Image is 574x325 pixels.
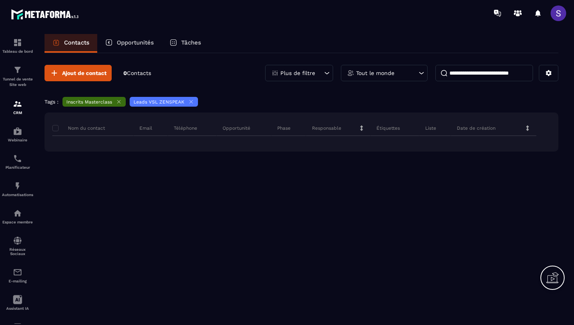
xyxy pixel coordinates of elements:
[376,125,400,131] p: Étiquettes
[2,148,33,175] a: schedulerschedulerPlanificateur
[2,49,33,54] p: Tableau de bord
[356,70,394,76] p: Tout le monde
[13,127,22,136] img: automations
[45,65,112,81] button: Ajout de contact
[2,306,33,311] p: Assistant IA
[13,154,22,163] img: scheduler
[2,230,33,262] a: social-networksocial-networkRéseaux Sociaux
[2,175,33,203] a: automationsautomationsAutomatisations
[2,193,33,197] p: Automatisations
[2,220,33,224] p: Espace membre
[13,99,22,109] img: formation
[13,209,22,218] img: automations
[162,34,209,53] a: Tâches
[123,70,151,77] p: 0
[66,99,112,105] p: Inscrits Masterclass
[2,289,33,316] a: Assistant IA
[2,279,33,283] p: E-mailing
[2,59,33,93] a: formationformationTunnel de vente Site web
[2,247,33,256] p: Réseaux Sociaux
[2,138,33,142] p: Webinaire
[2,77,33,87] p: Tunnel de vente Site web
[277,125,291,131] p: Phase
[45,99,59,105] p: Tags :
[13,268,22,277] img: email
[97,34,162,53] a: Opportunités
[2,93,33,121] a: formationformationCRM
[64,39,89,46] p: Contacts
[2,32,33,59] a: formationformationTableau de bord
[13,38,22,47] img: formation
[13,65,22,75] img: formation
[13,236,22,245] img: social-network
[457,125,496,131] p: Date de création
[2,165,33,170] p: Planificateur
[2,121,33,148] a: automationsautomationsWebinaire
[45,34,97,53] a: Contacts
[13,181,22,191] img: automations
[2,111,33,115] p: CRM
[425,125,436,131] p: Liste
[2,262,33,289] a: emailemailE-mailing
[127,70,151,76] span: Contacts
[280,70,315,76] p: Plus de filtre
[312,125,341,131] p: Responsable
[139,125,152,131] p: Email
[223,125,250,131] p: Opportunité
[134,99,184,105] p: Leads VSL ZENSPEAK
[2,203,33,230] a: automationsautomationsEspace membre
[174,125,197,131] p: Téléphone
[11,7,81,21] img: logo
[62,69,107,77] span: Ajout de contact
[117,39,154,46] p: Opportunités
[181,39,201,46] p: Tâches
[52,125,105,131] p: Nom du contact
